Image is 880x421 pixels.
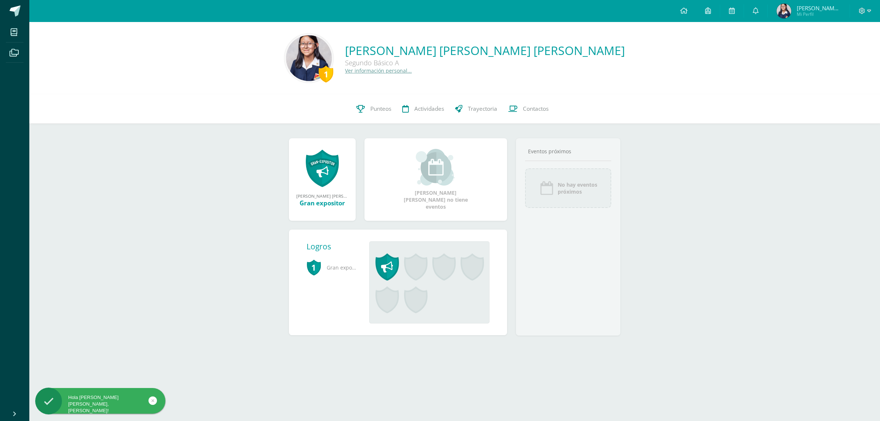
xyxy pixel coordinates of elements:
[503,94,554,124] a: Contactos
[416,149,456,186] img: event_small.png
[307,259,321,276] span: 1
[307,241,364,252] div: Logros
[319,66,333,83] div: 1
[523,105,549,113] span: Contactos
[777,4,791,18] img: 016a31844e7f08065a7e0eab0c910ae8.png
[397,94,450,124] a: Actividades
[414,105,444,113] span: Actividades
[345,58,565,67] div: Segundo Básico A
[286,35,332,81] img: 3af46557c5690f192df8465864cd5c77.png
[797,4,841,12] span: [PERSON_NAME] [PERSON_NAME]
[468,105,497,113] span: Trayectoria
[296,199,348,207] div: Gran expositor
[296,193,348,199] div: [PERSON_NAME] [PERSON_NAME] obtuvo
[307,257,358,278] span: Gran expositor
[525,148,612,155] div: Eventos próximos
[539,181,554,195] img: event_icon.png
[345,43,625,58] a: [PERSON_NAME] [PERSON_NAME] [PERSON_NAME]
[399,149,472,210] div: [PERSON_NAME] [PERSON_NAME] no tiene eventos
[35,394,165,414] div: Hola [PERSON_NAME] [PERSON_NAME], [PERSON_NAME]!
[797,11,841,17] span: Mi Perfil
[351,94,397,124] a: Punteos
[345,67,412,74] a: Ver información personal...
[370,105,391,113] span: Punteos
[450,94,503,124] a: Trayectoria
[558,181,597,195] span: No hay eventos próximos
